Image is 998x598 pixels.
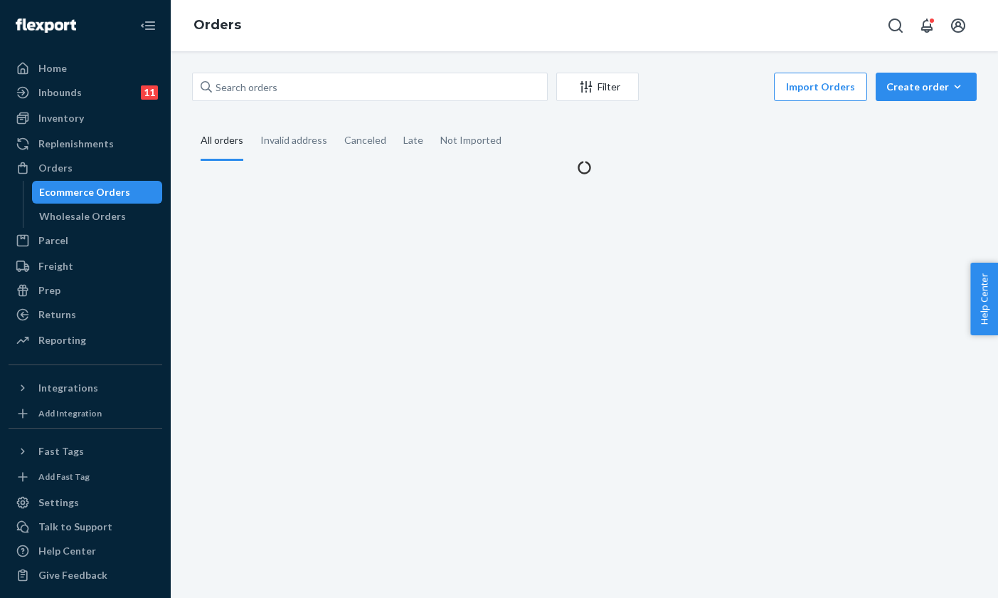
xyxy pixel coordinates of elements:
a: Ecommerce Orders [32,181,163,204]
div: Parcel [38,234,68,248]
button: Fast Tags [9,440,162,463]
div: Replenishments [38,137,114,151]
div: Inventory [38,111,84,125]
div: Integrations [38,381,98,395]
div: Add Integration [38,407,102,419]
div: Ecommerce Orders [39,185,130,199]
a: Prep [9,279,162,302]
button: Create order [876,73,977,101]
div: Talk to Support [38,520,112,534]
a: Replenishments [9,132,162,155]
div: Reporting [38,333,86,347]
input: Search orders [192,73,548,101]
img: Flexport logo [16,19,76,33]
button: Close Navigation [134,11,162,40]
div: Prep [38,283,60,298]
div: Add Fast Tag [38,471,90,483]
button: Open Search Box [881,11,910,40]
div: Settings [38,495,79,510]
a: Add Integration [9,405,162,422]
a: Help Center [9,540,162,562]
button: Filter [556,73,639,101]
a: Orders [193,17,241,33]
div: Wholesale Orders [39,209,126,224]
div: Inbounds [38,85,82,100]
a: Orders [9,157,162,179]
div: Create order [886,80,966,94]
button: Open account menu [944,11,972,40]
div: Home [38,61,67,75]
ol: breadcrumbs [182,5,253,46]
a: Settings [9,491,162,514]
div: Invalid address [260,122,327,159]
a: Returns [9,303,162,326]
div: Give Feedback [38,568,107,582]
div: 11 [141,85,158,100]
button: Import Orders [774,73,867,101]
a: Talk to Support [9,515,162,538]
div: Not Imported [440,122,501,159]
a: Home [9,57,162,80]
div: Late [403,122,423,159]
a: Inbounds11 [9,81,162,104]
div: Filter [557,80,638,94]
button: Open notifications [913,11,941,40]
div: Fast Tags [38,444,84,458]
button: Give Feedback [9,564,162,587]
div: All orders [201,122,243,161]
a: Wholesale Orders [32,205,163,228]
div: Orders [38,161,73,175]
a: Freight [9,255,162,278]
button: Help Center [970,263,998,335]
a: Add Fast Tag [9,468,162,486]
div: Help Center [38,544,96,558]
div: Canceled [344,122,386,159]
div: Freight [38,259,73,273]
a: Parcel [9,229,162,252]
a: Reporting [9,329,162,352]
button: Integrations [9,377,162,399]
div: Returns [38,308,76,322]
a: Inventory [9,107,162,130]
